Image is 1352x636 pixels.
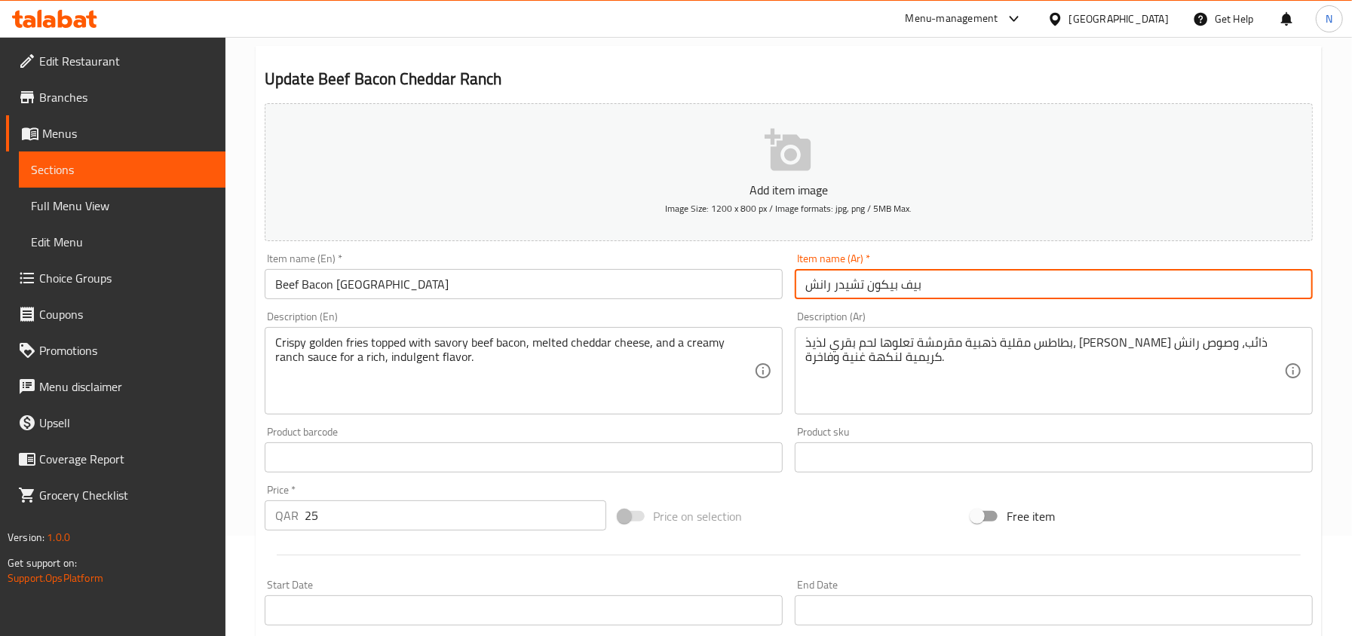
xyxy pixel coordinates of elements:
[288,181,1289,199] p: Add item image
[19,188,225,224] a: Full Menu View
[19,151,225,188] a: Sections
[39,269,213,287] span: Choice Groups
[39,378,213,396] span: Menu disclaimer
[6,43,225,79] a: Edit Restaurant
[654,507,743,525] span: Price on selection
[39,52,213,70] span: Edit Restaurant
[275,506,299,524] p: QAR
[42,124,213,142] span: Menus
[1069,11,1169,27] div: [GEOGRAPHIC_DATA]
[665,200,912,217] span: Image Size: 1200 x 800 px / Image formats: jpg, png / 5MB Max.
[6,260,225,296] a: Choice Groups
[31,233,213,251] span: Edit Menu
[305,500,606,531] input: Please enter price
[6,441,225,477] a: Coverage Report
[795,442,1313,472] input: Please enter product sku
[8,568,103,588] a: Support.OpsPlatform
[8,553,77,573] span: Get support on:
[39,305,213,323] span: Coupons
[8,527,44,547] span: Version:
[6,296,225,332] a: Coupons
[795,269,1313,299] input: Enter name Ar
[19,224,225,260] a: Edit Menu
[265,68,1313,90] h2: Update Beef Bacon Cheddar Ranch
[47,527,70,547] span: 1.0.0
[265,442,783,472] input: Please enter product barcode
[39,486,213,504] span: Grocery Checklist
[39,341,213,359] span: Promotions
[906,10,998,28] div: Menu-management
[265,103,1313,241] button: Add item imageImage Size: 1200 x 800 px / Image formats: jpg, png / 5MB Max.
[6,115,225,151] a: Menus
[275,335,754,407] textarea: Crispy golden fries topped with savory beef bacon, melted cheddar cheese, and a creamy ranch sauc...
[31,161,213,179] span: Sections
[1007,507,1055,525] span: Free item
[6,332,225,368] a: Promotions
[6,368,225,405] a: Menu disclaimer
[805,335,1284,407] textarea: بطاطس مقلية ذهبية مقرمشة تعلوها لحم بقري لذيذ، [PERSON_NAME] ذائب، وصوص رانش كريمية لنكهة غنية وف...
[39,88,213,106] span: Branches
[39,414,213,432] span: Upsell
[6,405,225,441] a: Upsell
[39,450,213,468] span: Coverage Report
[31,197,213,215] span: Full Menu View
[265,269,783,299] input: Enter name En
[6,477,225,513] a: Grocery Checklist
[1326,11,1332,27] span: N
[6,79,225,115] a: Branches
